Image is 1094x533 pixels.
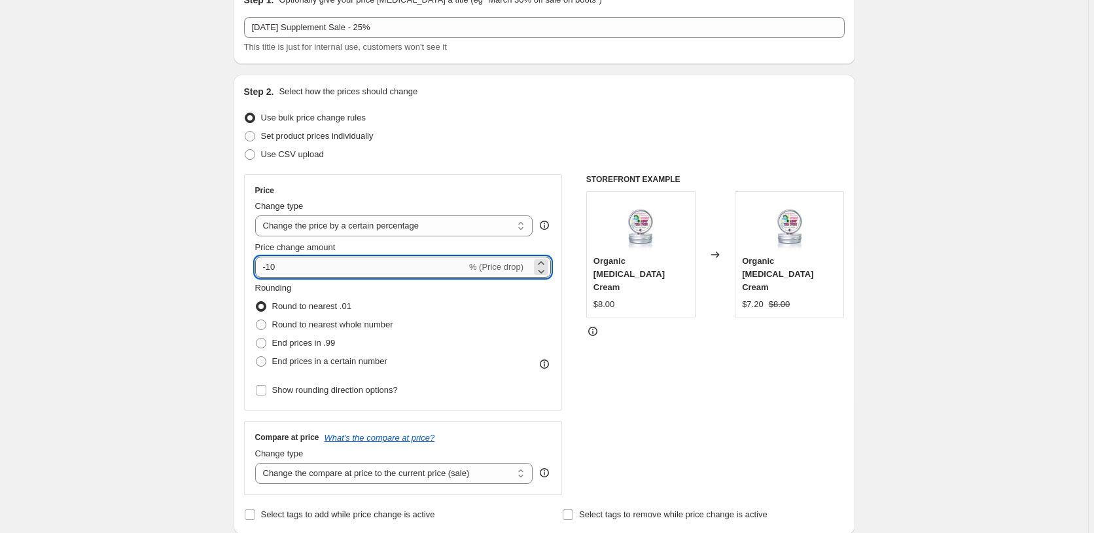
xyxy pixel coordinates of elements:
[244,85,274,98] h2: Step 2.
[255,201,304,211] span: Change type
[279,85,417,98] p: Select how the prices should change
[255,432,319,443] h3: Compare at price
[538,219,551,232] div: help
[593,256,665,292] span: Organic [MEDICAL_DATA] Cream
[614,198,667,251] img: Organic_Baby_Diaper_Rash_Cream_80x.jpg
[272,385,398,395] span: Show rounding direction options?
[764,198,816,251] img: Organic_Baby_Diaper_Rash_Cream_80x.jpg
[742,256,813,292] span: Organic [MEDICAL_DATA] Cream
[261,113,366,122] span: Use bulk price change rules
[593,298,615,311] div: $8.00
[255,242,336,252] span: Price change amount
[538,466,551,479] div: help
[261,509,435,519] span: Select tags to add while price change is active
[255,283,292,293] span: Rounding
[272,320,393,329] span: Round to nearest whole number
[272,301,351,311] span: Round to nearest .01
[244,42,447,52] span: This title is just for internal use, customers won't see it
[579,509,768,519] span: Select tags to remove while price change is active
[272,356,387,366] span: End prices in a certain number
[261,131,374,141] span: Set product prices individually
[325,433,435,443] button: What's the compare at price?
[272,338,336,348] span: End prices in .99
[255,449,304,458] span: Change type
[586,174,845,185] h6: STOREFRONT EXAMPLE
[244,17,845,38] input: 30% off holiday sale
[742,298,764,311] div: $7.20
[769,298,790,311] strike: $8.00
[255,257,467,278] input: -15
[255,185,274,196] h3: Price
[469,262,523,272] span: % (Price drop)
[261,149,324,159] span: Use CSV upload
